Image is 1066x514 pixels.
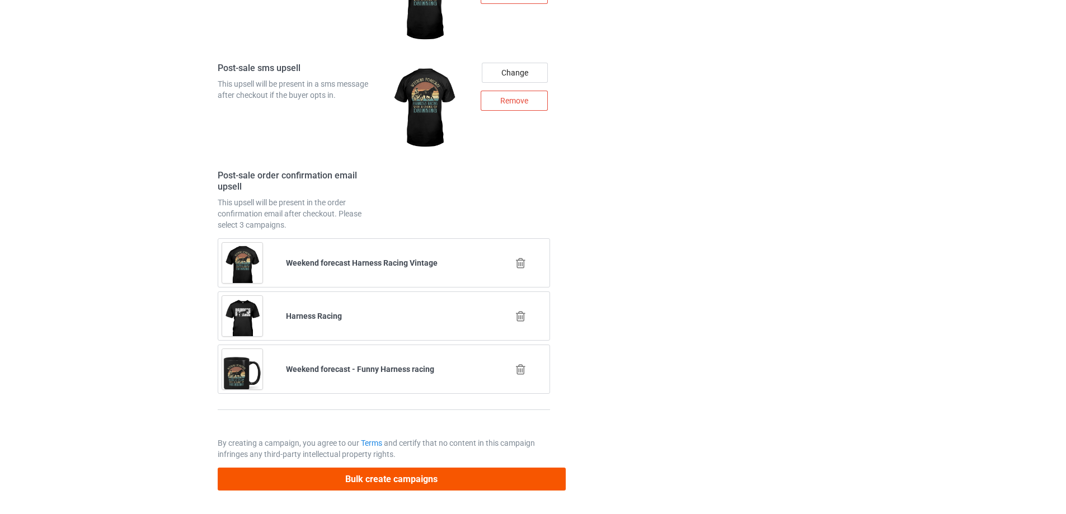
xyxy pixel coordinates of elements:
b: Harness Racing [286,312,342,320]
div: Remove [481,91,548,111]
img: regular.jpg [388,63,461,154]
div: Change [482,63,548,83]
div: This upsell will be present in the order confirmation email after checkout. Please select 3 campa... [218,197,380,230]
b: Weekend forecast Harness Racing Vintage [286,258,438,267]
div: This upsell will be present in a sms message after checkout if the buyer opts in. [218,78,380,101]
h4: Post-sale order confirmation email upsell [218,170,380,193]
a: Terms [361,438,382,447]
b: Weekend forecast - Funny Harness racing [286,365,434,374]
p: By creating a campaign, you agree to our and certify that no content in this campaign infringes a... [218,437,550,460]
button: Bulk create campaigns [218,468,566,491]
h4: Post-sale sms upsell [218,63,380,74]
